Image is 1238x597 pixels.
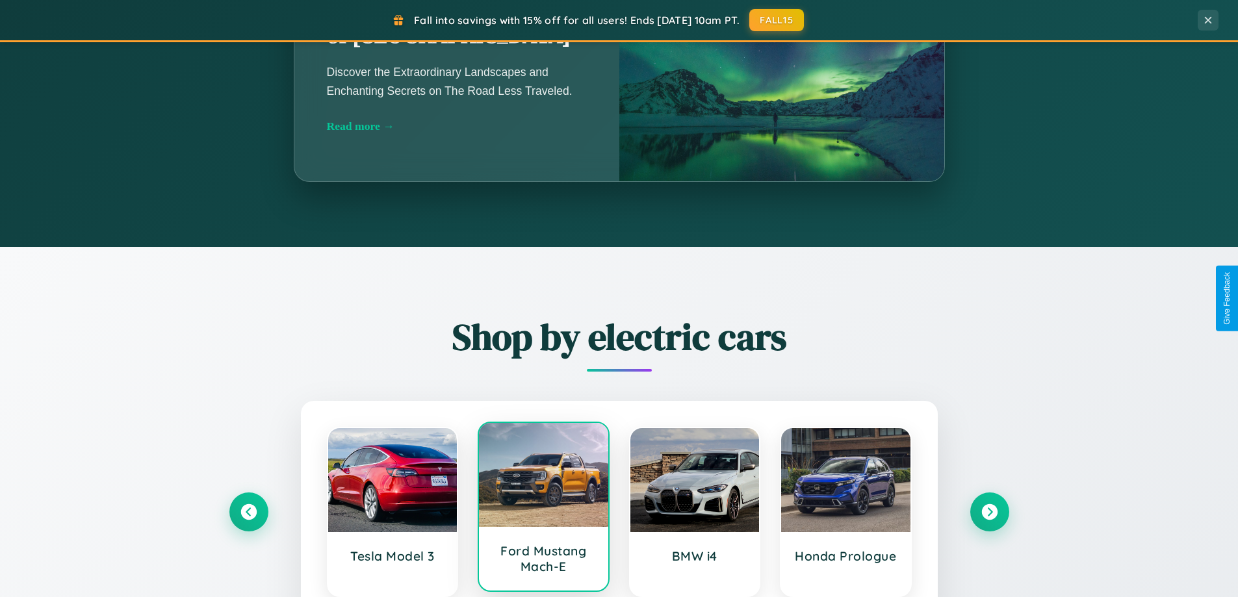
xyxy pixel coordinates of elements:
h3: Tesla Model 3 [341,548,445,564]
p: Discover the Extraordinary Landscapes and Enchanting Secrets on The Road Less Traveled. [327,63,587,99]
h3: Honda Prologue [794,548,897,564]
span: Fall into savings with 15% off for all users! Ends [DATE] 10am PT. [414,14,740,27]
h2: Shop by electric cars [229,312,1009,362]
button: FALL15 [749,9,804,31]
div: Give Feedback [1222,272,1232,325]
h3: Ford Mustang Mach-E [492,543,595,574]
div: Read more → [327,120,587,133]
h3: BMW i4 [643,548,747,564]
